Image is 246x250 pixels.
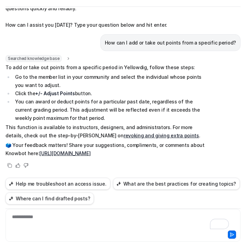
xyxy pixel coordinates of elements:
[5,192,94,204] button: Where can I find drafted posts?
[5,178,110,190] button: Help me troubleshoot an access issue.
[113,178,240,190] button: What are the best practices for creating topics?
[35,90,75,96] strong: +/- Adjust Points
[124,133,199,138] a: revoking and giving extra points
[39,150,90,156] a: [URL][DOMAIN_NAME]
[7,213,234,229] div: To enrich screen reader interactions, please activate Accessibility in Grammarly extension settings
[13,98,206,122] li: You can award or deduct points for a particular past date, regardless of the current grading peri...
[13,89,206,98] li: Click the button.
[5,63,206,72] p: To add or take out points from a specific period in Yellowdig, follow these steps:
[105,39,236,47] p: How can I add or take out points from a specific period?
[5,123,206,140] p: This function is available to instructors, designers, and administrators. For more details, check...
[5,55,62,62] span: Searched knowledge base
[5,141,206,158] p: 🗳️ Your feedback matters! Share your suggestions, compliments, or comments about Knowbot here:
[13,73,206,89] li: Go to the member list in your community and select the individual whose points you want to adjust.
